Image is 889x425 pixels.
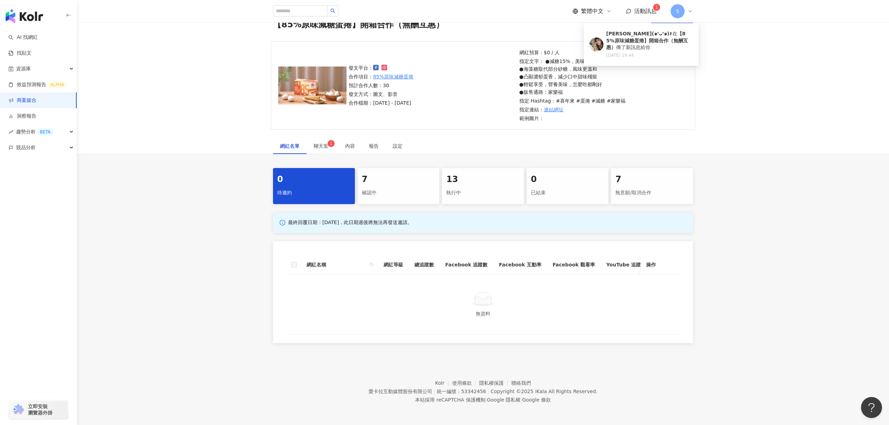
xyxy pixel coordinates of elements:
a: chrome extension立即安裝 瀏覽器外掛 [9,400,68,419]
img: 85%原味減糖蛋捲 [278,67,346,104]
p: 最終回覆日期：[DATE]，此日期過後將無法再發送邀請。 [288,219,412,226]
div: 設定 [393,142,402,150]
a: 洞察報告 [8,113,36,120]
div: 待邀約 [277,187,351,199]
span: 網紅名稱 [307,261,367,269]
div: BETA [37,128,53,135]
span: 競品分析 [16,140,36,155]
span: 資源庫 [16,61,31,77]
span: | [520,397,522,403]
p: #蛋捲 [576,97,590,105]
b: 【85%原味減糖蛋捲】開箱合作（無酬互惠） [606,31,688,50]
p: 發文平台： [349,64,413,72]
a: Kolr [435,380,452,386]
span: rise [8,130,13,134]
a: 聯絡我們 [511,380,531,386]
p: 合作項目： [349,73,413,81]
div: [DATE] 19:44 [606,53,693,58]
a: searchAI 找網紅 [8,34,38,41]
span: 活動訊息 [634,8,657,14]
div: 已結束 [531,187,604,199]
th: 總追蹤數 [409,255,440,274]
span: | [488,389,489,394]
div: 7 [362,174,435,186]
img: KOL Avatar [589,37,603,51]
span: S [676,7,679,15]
div: 在 傳了新訊息給你 [606,30,693,51]
a: Google 條款 [522,397,551,403]
p: 網紅預算：$0 / 人 [519,49,626,56]
a: 85%原味減糖蛋捲 [373,73,413,81]
span: 1 [330,141,332,146]
div: 無資料 [295,310,671,318]
span: 趨勢分析 [16,124,53,140]
span: | [485,397,487,403]
span: search [370,263,374,267]
p: 指定文字： ●減糖15%，美味不減 ●海藻糖取代部分砂糖，風味更溫和 ●凸顯濃郁蛋香，減少口中甜味殘留 ●輕鬆享受，營養美味，怎麼吃都剛好 ●販售通路：家樂福 [519,57,626,96]
div: 0 [277,174,351,186]
iframe: Help Scout Beacon - Open [861,397,882,418]
div: 網紅名單 [280,142,300,150]
p: #喜年來 [556,97,575,105]
div: 執行中 [446,187,520,199]
a: Google 隱私權 [487,397,520,403]
p: #家樂福 [607,97,625,105]
span: 聊天室 [314,144,331,148]
div: 確認中 [362,187,435,199]
div: Copyright © 2025 All Rights Reserved. [491,389,597,394]
div: 報告 [369,142,379,150]
p: 合作檔期：[DATE] - [DATE] [349,99,413,107]
th: Facebook 觀看率 [547,255,601,274]
a: 商案媒合 [8,97,36,104]
p: 指定 Hashtag： [519,97,626,105]
sup: 1 [328,140,335,147]
a: iKala [535,389,547,394]
sup: 1 [653,4,660,11]
div: 內容 [345,142,355,150]
div: 無意願/取消合作 [615,187,689,199]
div: 13 [446,174,520,186]
span: search [330,8,335,13]
th: YouTube 追蹤數 [601,255,651,274]
th: Facebook 追蹤數 [440,255,493,274]
span: 【85%原味減糖蛋捲】開箱合作（無酬互惠） [273,19,444,33]
a: 效益預測報告ALPHA [8,81,67,88]
span: 立即安裝 瀏覽器外掛 [28,403,52,416]
b: [PERSON_NAME](๑❛ᴗ❛๑)۶ [606,31,672,36]
span: search [368,259,375,270]
span: | [434,389,435,394]
p: 預計合作人數：30 [349,82,413,89]
span: 本站採用 reCAPTCHA 保護機制 [415,396,551,404]
p: 指定連結： [519,106,626,113]
div: 愛卡拉互動媒體股份有限公司 [369,389,432,394]
p: 範例圖片： [519,114,626,122]
a: 連結網址 [544,106,563,113]
p: #減糖 [591,97,605,105]
div: 0 [531,174,604,186]
a: 使用條款 [452,380,479,386]
th: 網紅等級 [378,255,409,274]
img: logo [6,9,43,23]
th: Facebook 互動率 [493,255,547,274]
span: 繁體中文 [581,7,603,15]
a: 找貼文 [8,50,31,57]
span: info-circle [279,219,286,227]
th: 操作 [640,255,679,274]
span: 1 [655,5,658,10]
div: 7 [615,174,689,186]
div: 統一編號：53342456 [437,389,486,394]
img: chrome extension [11,404,25,415]
p: 發文方式：圖文、影音 [349,90,413,98]
a: 隱私權保護 [479,380,511,386]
